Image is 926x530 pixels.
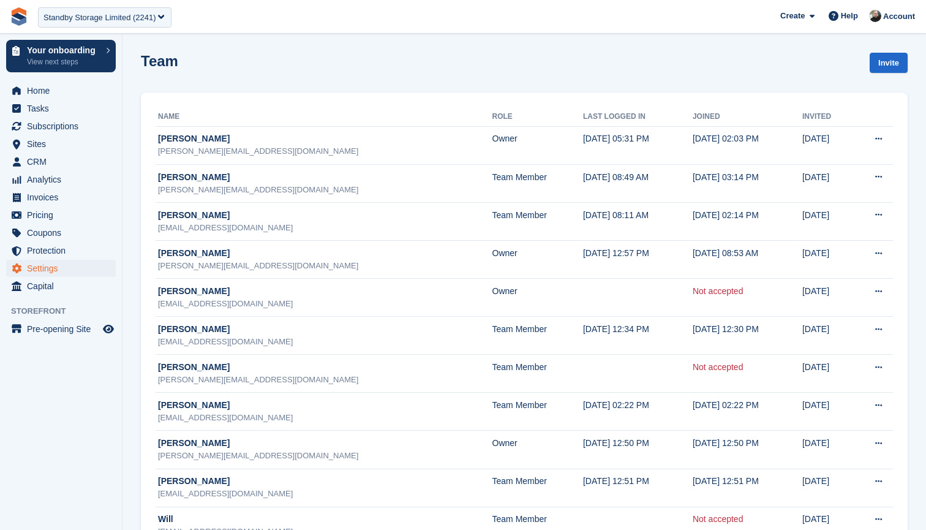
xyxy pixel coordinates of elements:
[802,202,851,240] td: [DATE]
[158,184,492,196] div: [PERSON_NAME][EMAIL_ADDRESS][DOMAIN_NAME]
[693,164,802,202] td: [DATE] 03:14 PM
[492,393,583,431] td: Team Member
[27,100,100,117] span: Tasks
[583,317,693,355] td: [DATE] 12:34 PM
[492,469,583,507] td: Team Member
[583,393,693,431] td: [DATE] 02:22 PM
[583,107,693,127] th: Last logged in
[158,323,492,336] div: [PERSON_NAME]
[802,164,851,202] td: [DATE]
[6,189,116,206] a: menu
[583,469,693,507] td: [DATE] 12:51 PM
[583,431,693,469] td: [DATE] 12:50 PM
[27,260,100,277] span: Settings
[802,393,851,431] td: [DATE]
[693,240,802,278] td: [DATE] 08:53 AM
[6,320,116,338] a: menu
[158,437,492,450] div: [PERSON_NAME]
[158,336,492,348] div: [EMAIL_ADDRESS][DOMAIN_NAME]
[158,222,492,234] div: [EMAIL_ADDRESS][DOMAIN_NAME]
[158,475,492,488] div: [PERSON_NAME]
[27,135,100,153] span: Sites
[583,126,693,164] td: [DATE] 05:31 PM
[27,320,100,338] span: Pre-opening Site
[27,82,100,99] span: Home
[6,278,116,295] a: menu
[158,260,492,272] div: [PERSON_NAME][EMAIL_ADDRESS][DOMAIN_NAME]
[43,12,156,24] div: Standby Storage Limited (2241)
[492,202,583,240] td: Team Member
[492,317,583,355] td: Team Member
[158,209,492,222] div: [PERSON_NAME]
[693,431,802,469] td: [DATE] 12:50 PM
[10,7,28,26] img: stora-icon-8386f47178a22dfd0bd8f6a31ec36ba5ce8667c1dd55bd0f319d3a0aa187defe.svg
[492,107,583,127] th: Role
[158,247,492,260] div: [PERSON_NAME]
[802,431,851,469] td: [DATE]
[492,431,583,469] td: Owner
[6,40,116,72] a: Your onboarding View next steps
[158,361,492,374] div: [PERSON_NAME]
[27,242,100,259] span: Protection
[27,46,100,55] p: Your onboarding
[693,202,802,240] td: [DATE] 02:14 PM
[802,355,851,393] td: [DATE]
[6,135,116,153] a: menu
[693,286,743,296] a: Not accepted
[492,164,583,202] td: Team Member
[6,171,116,188] a: menu
[158,132,492,145] div: [PERSON_NAME]
[6,82,116,99] a: menu
[693,469,802,507] td: [DATE] 12:51 PM
[158,298,492,310] div: [EMAIL_ADDRESS][DOMAIN_NAME]
[6,260,116,277] a: menu
[158,285,492,298] div: [PERSON_NAME]
[6,206,116,224] a: menu
[802,107,851,127] th: Invited
[583,164,693,202] td: [DATE] 08:49 AM
[780,10,805,22] span: Create
[693,514,743,524] a: Not accepted
[141,53,178,69] h1: Team
[583,202,693,240] td: [DATE] 08:11 AM
[11,305,122,317] span: Storefront
[583,240,693,278] td: [DATE] 12:57 PM
[693,126,802,164] td: [DATE] 02:03 PM
[883,10,915,23] span: Account
[158,145,492,157] div: [PERSON_NAME][EMAIL_ADDRESS][DOMAIN_NAME]
[158,399,492,412] div: [PERSON_NAME]
[693,393,802,431] td: [DATE] 02:22 PM
[869,10,881,22] img: Tom Huddleston
[492,240,583,278] td: Owner
[27,278,100,295] span: Capital
[158,513,492,526] div: Will
[802,279,851,317] td: [DATE]
[101,322,116,336] a: Preview store
[27,56,100,67] p: View next steps
[693,317,802,355] td: [DATE] 12:30 PM
[6,242,116,259] a: menu
[492,279,583,317] td: Owner
[158,450,492,462] div: [PERSON_NAME][EMAIL_ADDRESS][DOMAIN_NAME]
[158,412,492,424] div: [EMAIL_ADDRESS][DOMAIN_NAME]
[27,171,100,188] span: Analytics
[6,118,116,135] a: menu
[6,153,116,170] a: menu
[6,224,116,241] a: menu
[27,189,100,206] span: Invoices
[802,240,851,278] td: [DATE]
[492,355,583,393] td: Team Member
[6,100,116,117] a: menu
[156,107,492,127] th: Name
[841,10,858,22] span: Help
[158,171,492,184] div: [PERSON_NAME]
[870,53,908,73] a: Invite
[158,374,492,386] div: [PERSON_NAME][EMAIL_ADDRESS][DOMAIN_NAME]
[802,469,851,507] td: [DATE]
[158,488,492,500] div: [EMAIL_ADDRESS][DOMAIN_NAME]
[27,153,100,170] span: CRM
[693,362,743,372] a: Not accepted
[693,107,802,127] th: Joined
[802,317,851,355] td: [DATE]
[27,206,100,224] span: Pricing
